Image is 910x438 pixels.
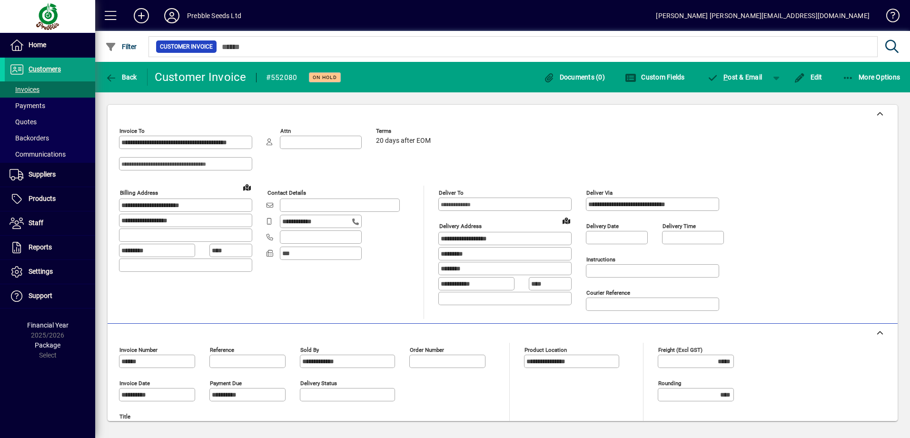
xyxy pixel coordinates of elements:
[543,73,605,81] span: Documents (0)
[707,73,762,81] span: ost & Email
[103,38,139,55] button: Filter
[5,33,95,57] a: Home
[10,102,45,109] span: Payments
[119,347,158,353] mat-label: Invoice number
[5,260,95,284] a: Settings
[126,7,157,24] button: Add
[656,8,870,23] div: [PERSON_NAME] [PERSON_NAME][EMAIL_ADDRESS][DOMAIN_NAME]
[5,146,95,162] a: Communications
[29,268,53,275] span: Settings
[623,69,687,86] button: Custom Fields
[541,69,607,86] button: Documents (0)
[5,187,95,211] a: Products
[10,150,66,158] span: Communications
[27,321,69,329] span: Financial Year
[210,380,242,387] mat-label: Payment due
[157,7,187,24] button: Profile
[160,42,213,51] span: Customer Invoice
[586,223,619,229] mat-label: Delivery date
[410,347,444,353] mat-label: Order number
[239,179,255,195] a: View on map
[10,86,40,93] span: Invoices
[300,380,337,387] mat-label: Delivery status
[625,73,685,81] span: Custom Fields
[313,74,337,80] span: On hold
[524,347,567,353] mat-label: Product location
[586,289,630,296] mat-label: Courier Reference
[663,223,696,229] mat-label: Delivery time
[119,128,145,134] mat-label: Invoice To
[5,114,95,130] a: Quotes
[5,284,95,308] a: Support
[29,292,52,299] span: Support
[840,69,903,86] button: More Options
[29,243,52,251] span: Reports
[300,347,319,353] mat-label: Sold by
[187,8,241,23] div: Prebble Seeds Ltd
[5,236,95,259] a: Reports
[29,170,56,178] span: Suppliers
[794,73,822,81] span: Edit
[791,69,825,86] button: Edit
[376,128,433,134] span: Terms
[702,69,767,86] button: Post & Email
[10,134,49,142] span: Backorders
[35,341,60,349] span: Package
[559,213,574,228] a: View on map
[439,189,464,196] mat-label: Deliver To
[95,69,148,86] app-page-header-button: Back
[658,347,702,353] mat-label: Freight (excl GST)
[723,73,728,81] span: P
[879,2,898,33] a: Knowledge Base
[5,130,95,146] a: Backorders
[586,189,613,196] mat-label: Deliver via
[105,43,137,50] span: Filter
[10,118,37,126] span: Quotes
[376,137,431,145] span: 20 days after EOM
[658,380,681,387] mat-label: Rounding
[842,73,900,81] span: More Options
[29,195,56,202] span: Products
[266,70,297,85] div: #552080
[5,211,95,235] a: Staff
[119,413,130,420] mat-label: Title
[5,81,95,98] a: Invoices
[5,98,95,114] a: Payments
[29,65,61,73] span: Customers
[29,41,46,49] span: Home
[103,69,139,86] button: Back
[119,380,150,387] mat-label: Invoice date
[586,256,615,263] mat-label: Instructions
[105,73,137,81] span: Back
[280,128,291,134] mat-label: Attn
[5,163,95,187] a: Suppliers
[155,70,247,85] div: Customer Invoice
[210,347,234,353] mat-label: Reference
[29,219,43,227] span: Staff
